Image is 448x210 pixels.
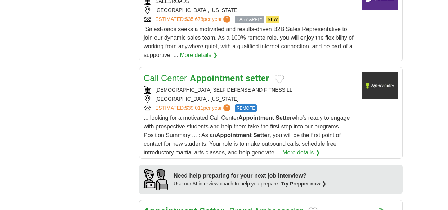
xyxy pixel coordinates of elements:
[266,16,279,23] span: NEW
[235,16,264,23] span: EASY APPLY
[253,132,269,138] strong: Setter
[174,171,326,180] div: Need help preparing for your next job interview?
[246,73,269,83] strong: setter
[144,115,350,156] span: ... looking for a motivated Call Center who’s ready to engage with prospective students and help ...
[144,6,356,14] div: [GEOGRAPHIC_DATA], [US_STATE]
[144,26,354,58] span: ​ SalesRoads seeks a motivated and results-driven B2B Sales Representative to join our dynamic sa...
[223,104,230,111] span: ?
[362,72,398,99] img: Company logo
[238,115,274,121] strong: Appointment
[144,95,356,103] div: [GEOGRAPHIC_DATA], [US_STATE]
[282,148,320,157] a: More details ❯
[185,105,203,111] span: $39,011
[180,51,218,60] a: More details ❯
[223,16,230,23] span: ?
[275,115,292,121] strong: Setter
[216,132,252,138] strong: Appointment
[235,104,257,112] span: REMOTE
[155,104,232,112] a: ESTIMATED:$39,011per year?
[275,75,284,83] button: Add to favorite jobs
[190,73,243,83] strong: Appointment
[281,181,326,187] a: Try Prepper now ❯
[144,86,356,94] div: [DEMOGRAPHIC_DATA] SELF DEFENSE AND FITNESS LL
[144,73,269,83] a: Call Center-Appointment setter
[185,16,203,22] span: $35,678
[174,180,326,188] div: Use our AI interview coach to help you prepare.
[155,16,232,23] a: ESTIMATED:$35,678per year?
